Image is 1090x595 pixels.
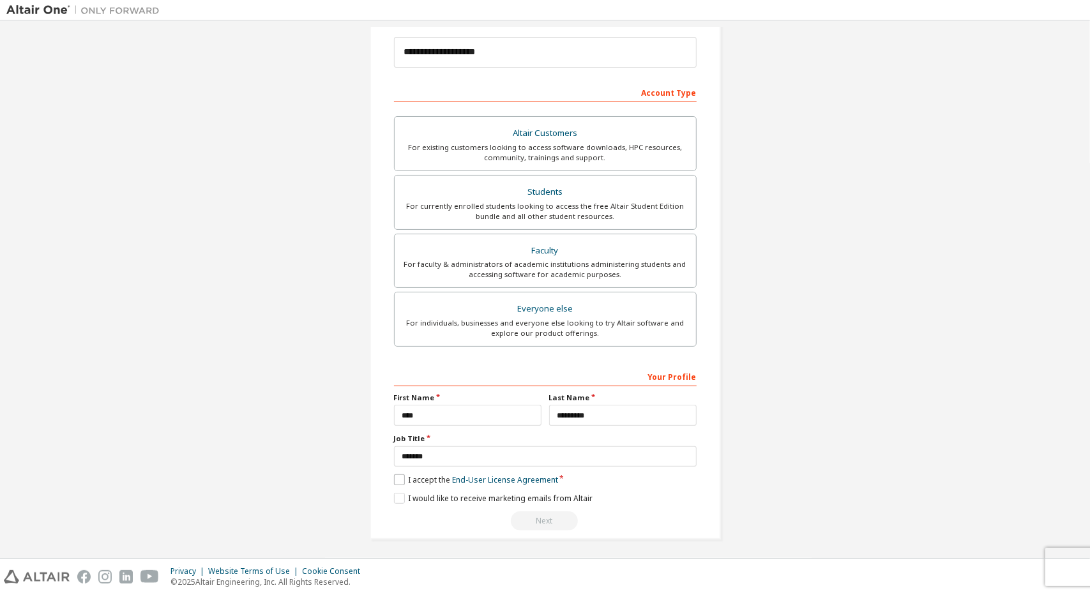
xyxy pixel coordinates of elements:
[394,511,697,531] div: Read and acccept EULA to continue
[302,566,368,576] div: Cookie Consent
[402,259,688,280] div: For faculty & administrators of academic institutions administering students and accessing softwa...
[394,474,558,485] label: I accept the
[402,183,688,201] div: Students
[4,570,70,584] img: altair_logo.svg
[394,493,593,504] label: I would like to receive marketing emails from Altair
[402,124,688,142] div: Altair Customers
[394,366,697,386] div: Your Profile
[402,201,688,222] div: For currently enrolled students looking to access the free Altair Student Edition bundle and all ...
[208,566,302,576] div: Website Terms of Use
[549,393,697,403] label: Last Name
[77,570,91,584] img: facebook.svg
[452,474,558,485] a: End-User License Agreement
[98,570,112,584] img: instagram.svg
[170,576,368,587] p: © 2025 Altair Engineering, Inc. All Rights Reserved.
[394,82,697,102] div: Account Type
[119,570,133,584] img: linkedin.svg
[402,300,688,318] div: Everyone else
[394,433,697,444] label: Job Title
[140,570,159,584] img: youtube.svg
[170,566,208,576] div: Privacy
[402,242,688,260] div: Faculty
[394,393,541,403] label: First Name
[6,4,166,17] img: Altair One
[402,318,688,338] div: For individuals, businesses and everyone else looking to try Altair software and explore our prod...
[402,142,688,163] div: For existing customers looking to access software downloads, HPC resources, community, trainings ...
